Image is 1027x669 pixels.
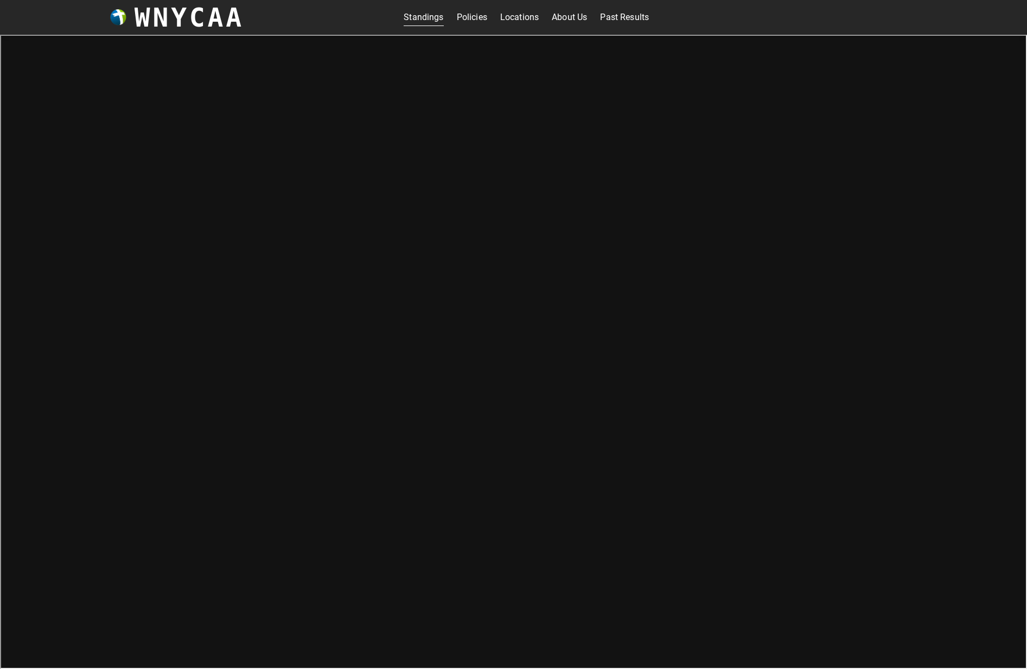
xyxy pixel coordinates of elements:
a: Standings [404,9,443,26]
a: Locations [500,9,539,26]
a: About Us [552,9,587,26]
img: wnycaaBall.png [110,9,126,26]
a: Policies [457,9,487,26]
a: Past Results [600,9,649,26]
h3: WNYCAA [135,2,244,33]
